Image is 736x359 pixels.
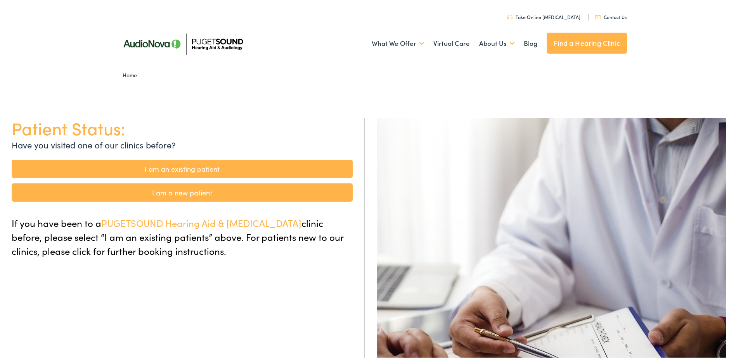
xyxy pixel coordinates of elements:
p: Have you visited one of our clinics before? [12,137,353,150]
span: PUGETSOUND Hearing Aid & [MEDICAL_DATA] [101,215,301,228]
img: utility icon [507,13,513,18]
a: Take Online [MEDICAL_DATA] [507,12,580,19]
a: I am an existing patient [12,158,353,176]
img: utility icon [595,14,601,17]
a: What We Offer [372,28,424,56]
p: If you have been to a clinic before, please select “I am an existing patients” above. For patient... [12,214,353,256]
a: Contact Us [595,12,627,19]
a: Find a Hearing Clinic [547,31,627,52]
h1: Patient Status: [12,116,353,137]
a: I am a new patient [12,182,353,200]
a: About Us [479,28,514,56]
a: Home [123,70,141,77]
a: Blog [524,28,537,56]
a: Virtual Care [433,28,470,56]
